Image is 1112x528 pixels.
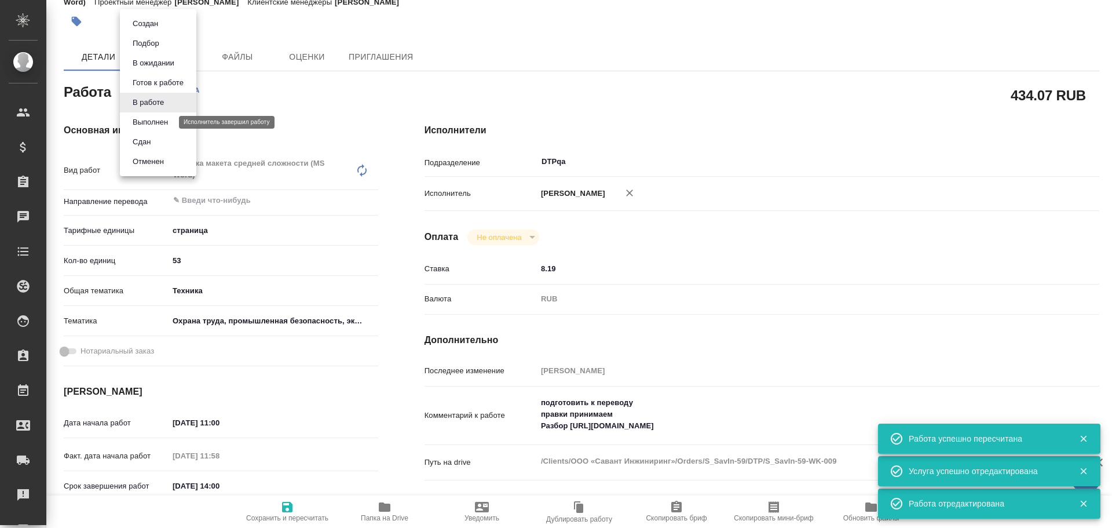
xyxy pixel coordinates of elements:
button: Отменен [129,155,167,168]
div: Услуга успешно отредактирована [909,465,1062,477]
button: В ожидании [129,57,178,70]
button: Подбор [129,37,163,50]
div: Работа успешно пересчитана [909,433,1062,445]
button: Выполнен [129,116,171,129]
button: Создан [129,17,162,30]
button: Закрыть [1071,434,1095,444]
button: Готов к работе [129,77,187,89]
button: В работе [129,96,167,109]
button: Сдан [129,136,154,148]
div: Работа отредактирована [909,498,1062,509]
button: Закрыть [1071,466,1095,476]
button: Закрыть [1071,498,1095,509]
